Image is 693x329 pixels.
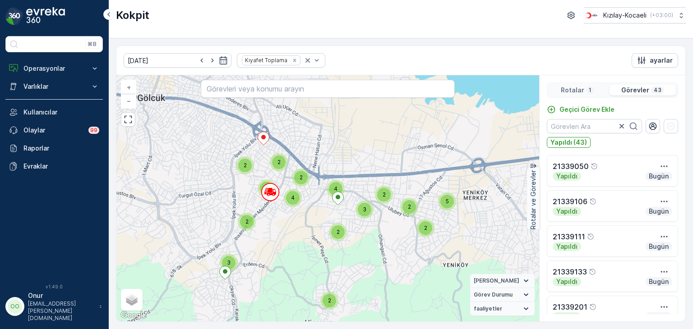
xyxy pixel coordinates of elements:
div: Yardım Araç İkonu [591,163,598,170]
p: 1 [588,87,592,94]
button: Yapıldı (43) [547,137,591,148]
img: Google [119,310,148,321]
div: 5 [438,192,456,210]
img: k%C4%B1z%C4%B1lay_0jL9uU1.png [584,10,600,20]
button: Varlıklar [5,78,103,96]
button: OOOnur[EMAIL_ADDRESS][PERSON_NAME][DOMAIN_NAME] [5,291,103,322]
span: 4 [334,185,337,192]
div: Kıyafet Toplama [242,56,289,64]
p: Kokpit [116,8,149,23]
span: [PERSON_NAME] [474,277,519,284]
a: Yakınlaştır [122,81,135,94]
span: 2 [383,191,386,198]
p: Bugün [648,312,670,321]
button: Kızılay-Kocaeli(+03:00) [584,7,686,23]
p: ayarlar [650,56,673,65]
span: − [127,97,131,105]
p: 21339111 [553,231,585,242]
p: 99 [90,127,97,134]
button: ayarlar [632,53,678,68]
p: Kullanıcılar [23,108,99,117]
p: 21339133 [553,266,587,277]
p: ( +03:00 ) [650,12,673,19]
div: 2 [236,156,254,174]
div: 4 [327,180,345,198]
span: v 1.49.0 [5,284,103,289]
p: Geçici Görev Ekle [559,105,614,114]
a: Evraklar [5,157,103,175]
span: Görev Durumu [474,291,513,298]
div: 3 [220,254,238,272]
div: 3 [356,201,374,219]
div: 8 [258,179,276,197]
div: Yardım Araç İkonu [589,303,596,311]
p: Görevler [621,86,649,95]
div: 2 [292,169,310,187]
span: 2 [408,203,411,210]
p: 43 [653,87,662,94]
p: 21339050 [553,161,589,172]
img: logo_dark-DEwI_e13.png [26,7,65,25]
p: Operasyonlar [23,64,85,73]
input: Görevleri Ara [547,119,642,133]
div: 2 [375,186,393,204]
p: Varlıklar [23,82,85,91]
p: Yapıldı [555,172,578,181]
p: 21339106 [553,196,587,207]
p: Bugün [648,207,670,216]
p: Yapıldı [555,207,578,216]
span: 2 [328,297,331,304]
div: Yardım Araç İkonu [589,268,596,275]
div: 2 [238,213,256,231]
div: 2 [270,153,288,171]
summary: [PERSON_NAME] [470,274,535,288]
div: Yardım Araç İkonu [589,198,596,205]
a: Raporlar [5,139,103,157]
p: Onur [28,291,95,300]
span: 2 [277,159,281,165]
a: Olaylar99 [5,121,103,139]
a: Uzaklaştır [122,94,135,108]
span: 2 [300,174,303,181]
p: Olaylar [23,126,83,135]
span: 2 [424,224,427,231]
p: Kızılay-Kocaeli [603,11,647,20]
a: Bu bölgeyi Google Haritalar'da açın (yeni pencerede açılır) [119,310,148,321]
div: Yardım Araç İkonu [587,233,594,240]
span: + [127,83,131,91]
div: 2 [400,198,418,216]
p: Rotalar ve Görevler [529,170,538,229]
input: Görevleri veya konumu arayın [201,80,454,98]
div: 2 [416,219,434,237]
span: 2 [337,228,340,235]
p: [EMAIL_ADDRESS][PERSON_NAME][DOMAIN_NAME] [28,300,95,322]
span: 2 [245,218,249,225]
p: Yapıldı (43) [550,138,587,147]
p: ⌘B [88,41,97,48]
div: Remove Kıyafet Toplama [290,57,300,64]
div: 2 [329,223,347,241]
span: 3 [227,259,231,266]
p: Yapıldı [555,242,578,251]
div: OO [8,299,22,314]
span: 2 [244,162,247,169]
p: Yapıldı [555,277,578,286]
summary: Görev Durumu [470,288,535,302]
p: Bugün [648,277,670,286]
input: dd/mm/yyyy [124,53,231,68]
p: Bugün [648,242,670,251]
div: 2 [320,292,338,310]
span: 3 [363,206,366,213]
p: 21339201 [553,302,587,312]
p: Yapıldı [555,312,578,321]
div: 4 [284,189,302,207]
span: faaliyetler [474,305,502,312]
p: Evraklar [23,162,99,171]
a: Geçici Görev Ekle [547,105,614,114]
a: Kullanıcılar [5,103,103,121]
button: Operasyonlar [5,59,103,78]
p: Rotalar [561,86,584,95]
span: 4 [291,194,295,201]
p: Bugün [648,172,670,181]
a: Layers [122,290,142,310]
